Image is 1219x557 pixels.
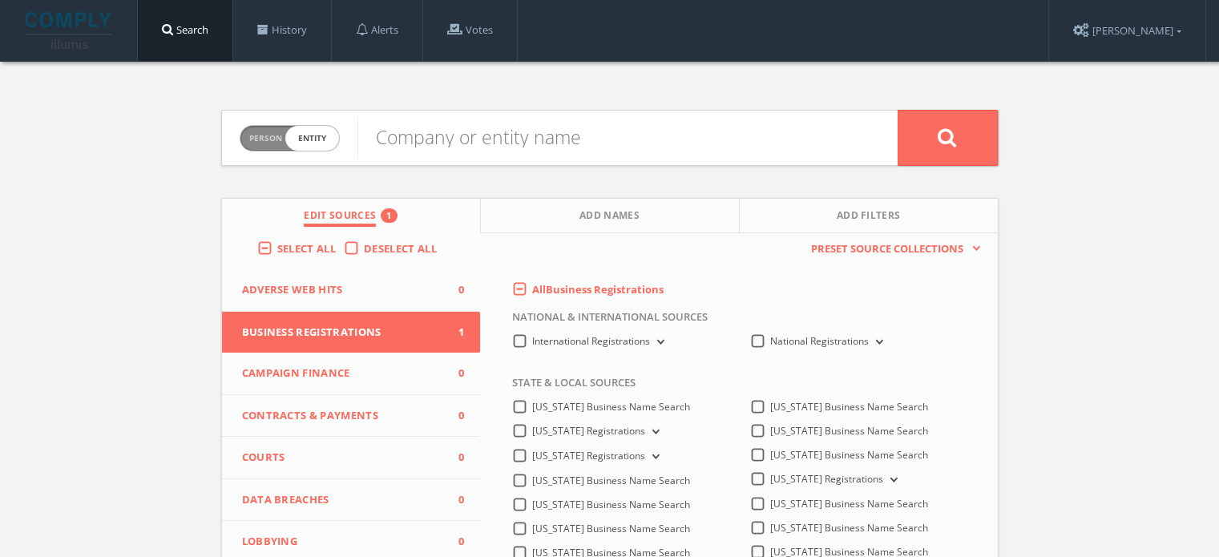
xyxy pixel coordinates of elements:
span: Select All [277,241,336,256]
button: Campaign Finance0 [222,353,481,395]
span: 0 [440,408,464,424]
span: International Registrations [532,334,650,348]
span: [US_STATE] Business Name Search [770,424,928,438]
span: Data Breaches [242,492,441,508]
span: [US_STATE] Registrations [532,449,645,462]
span: State & Local Sources [500,375,636,399]
span: [US_STATE] Registrations [770,472,883,486]
span: Person [249,132,282,144]
span: [US_STATE] Registrations [532,424,645,438]
span: [US_STATE] Business Name Search [770,400,928,414]
span: Add Filters [837,208,901,227]
button: [US_STATE] Registrations [883,473,901,487]
button: [US_STATE] Registrations [645,450,663,464]
span: 0 [440,534,464,550]
span: 0 [440,492,464,508]
button: Add Filters [740,199,998,233]
span: National & International Sources [500,309,708,333]
button: Preset Source Collections [803,241,981,257]
span: 0 [440,450,464,466]
button: Adverse Web Hits0 [222,269,481,312]
button: Data Breaches0 [222,479,481,522]
button: National Registrations [869,335,886,349]
span: [US_STATE] Business Name Search [770,448,928,462]
img: illumis [25,12,115,49]
span: 0 [440,365,464,381]
span: Courts [242,450,441,466]
button: [US_STATE] Registrations [645,425,663,439]
span: All Business Registrations [532,282,664,297]
button: Add Names [481,199,740,233]
span: Contracts & Payments [242,408,441,424]
button: International Registrations [650,335,668,349]
span: [US_STATE] Business Name Search [532,474,690,487]
span: [US_STATE] Business Name Search [532,522,690,535]
button: Edit Sources1 [222,199,481,233]
span: entity [285,126,339,151]
button: Contracts & Payments0 [222,395,481,438]
button: Business Registrations1 [222,312,481,353]
button: Courts0 [222,437,481,479]
span: [US_STATE] Business Name Search [532,400,690,414]
span: Lobbying [242,534,441,550]
span: Deselect All [364,241,437,256]
span: National Registrations [770,334,869,348]
span: Add Names [579,208,640,227]
span: [US_STATE] Business Name Search [770,497,928,511]
span: Campaign Finance [242,365,441,381]
span: Preset Source Collections [803,241,971,257]
span: Business Registrations [242,325,441,341]
span: [US_STATE] Business Name Search [770,521,928,535]
div: 1 [381,208,397,223]
span: Edit Sources [304,208,376,227]
span: 0 [440,282,464,298]
span: Adverse Web Hits [242,282,441,298]
span: [US_STATE] Business Name Search [532,498,690,511]
span: 1 [440,325,464,341]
